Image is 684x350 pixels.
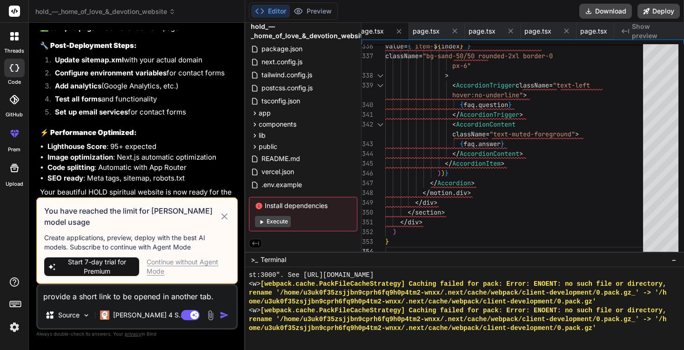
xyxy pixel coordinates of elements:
[445,169,449,177] span: }
[47,142,107,151] strong: Lighthouse Score
[261,95,301,107] span: tsconfig.json
[55,108,128,116] strong: Set up email services
[456,188,467,197] span: div
[36,330,238,338] p: Always double-check its answers. Your in Bind
[419,218,422,226] span: >
[4,47,24,55] label: threads
[393,228,396,236] span: )
[460,101,463,109] span: {
[362,100,373,110] div: 340
[251,5,290,18] button: Editor
[519,110,523,119] span: >
[261,153,301,164] span: README.md
[47,163,94,172] strong: Code splitting
[8,78,21,86] label: code
[35,7,175,16] span: hold_—_home_of_love_&_devotion_website
[460,140,463,148] span: {
[452,110,460,119] span: </
[362,198,373,208] div: 349
[475,140,478,148] span: .
[490,130,575,138] span: "text-muted-foreground"
[408,218,419,226] span: div
[385,52,419,60] span: className
[249,297,597,306] span: ome/u3uk0f35zsjjbn9cprh6fq9h0p4tm2-wnxx/.next/cache/webpack/client-development/0.pack.gz'
[362,159,373,168] div: 345
[519,149,523,158] span: >
[413,27,440,36] span: page.tsx
[259,142,277,151] span: public
[47,173,236,184] li: : Meta tags, sitemap, robots.txt
[478,101,508,109] span: question
[47,174,83,182] strong: SEO ready
[255,201,351,210] span: Install dependencies
[460,149,519,158] span: AccordionContent
[6,111,23,119] label: GitHub
[523,91,527,99] span: >
[437,179,471,187] span: Accordion
[362,51,373,61] div: 337
[261,179,303,190] span: .env.example
[249,324,597,333] span: ome/u3uk0f35zsjjbn9cprh6fq9h0p4tm2-wnxx/.next/cache/webpack/client-development/0.pack.gz'
[374,81,386,90] div: Click to collapse the range.
[55,94,101,103] strong: Test all forms
[471,179,475,187] span: >
[362,178,373,188] div: 347
[469,27,496,36] span: page.tsx
[445,159,452,168] span: </
[249,315,667,324] span: rename '/home/u3uk0f35zsjjbn9cprh6fq9h0p4tm2-wnxx/.next/cache/webpack/client-development/0.pack.g...
[501,159,504,168] span: >
[40,128,137,137] strong: ⚡ Performance Optimized:
[205,310,216,321] img: attachment
[47,81,236,94] li: (Google Analytics, etc.)
[362,110,373,120] div: 341
[478,140,501,148] span: answer
[261,43,303,54] span: package.json
[508,101,512,109] span: }
[516,81,549,89] span: className
[463,101,475,109] span: faq
[415,198,422,207] span: </
[261,56,303,67] span: next.config.js
[501,140,504,148] span: }
[452,188,456,197] span: .
[49,23,95,32] strong: Campus page
[261,82,314,94] span: postcss.config.js
[7,319,22,335] img: settings
[419,52,422,60] span: =
[362,247,373,256] div: 354
[475,101,478,109] span: .
[452,149,460,158] span: </
[259,131,266,140] span: lib
[261,69,313,81] span: tailwind.config.js
[47,107,236,120] li: for contact forms
[362,217,373,227] div: 351
[362,227,373,237] div: 352
[422,188,430,197] span: </
[422,52,553,60] span: "bg-sand-50/50 rounded-2xl border-0
[44,257,139,276] button: Start 7-day trial for Premium
[47,94,236,107] li: and functionality
[100,310,109,320] img: Claude 4 Sonnet
[452,81,456,89] span: <
[362,237,373,247] div: 353
[251,255,258,264] span: >_
[408,208,415,216] span: </
[47,68,236,81] li: for contact forms
[362,168,373,178] div: 346
[147,257,229,276] div: Continue without Agent Mode
[374,120,386,129] div: Click to collapse the range.
[362,81,373,90] div: 339
[44,233,230,252] p: Create applications, preview, deploy with the best AI models. Subscribe to continue with Agent Mode
[632,22,677,40] span: Show preview
[463,140,475,148] span: faq
[437,169,441,177] span: )
[47,55,236,68] li: with your actual domain
[47,153,113,162] strong: Image optimization
[430,188,452,197] span: motion
[38,285,236,302] textarea: provide a short link to be opened in another tab.
[249,306,261,315] span: <w>
[456,120,516,128] span: AccordionContent
[249,271,374,280] span: st:3000". See [URL][DOMAIN_NAME]
[55,68,167,77] strong: Configure environment variables
[125,331,141,337] span: privacy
